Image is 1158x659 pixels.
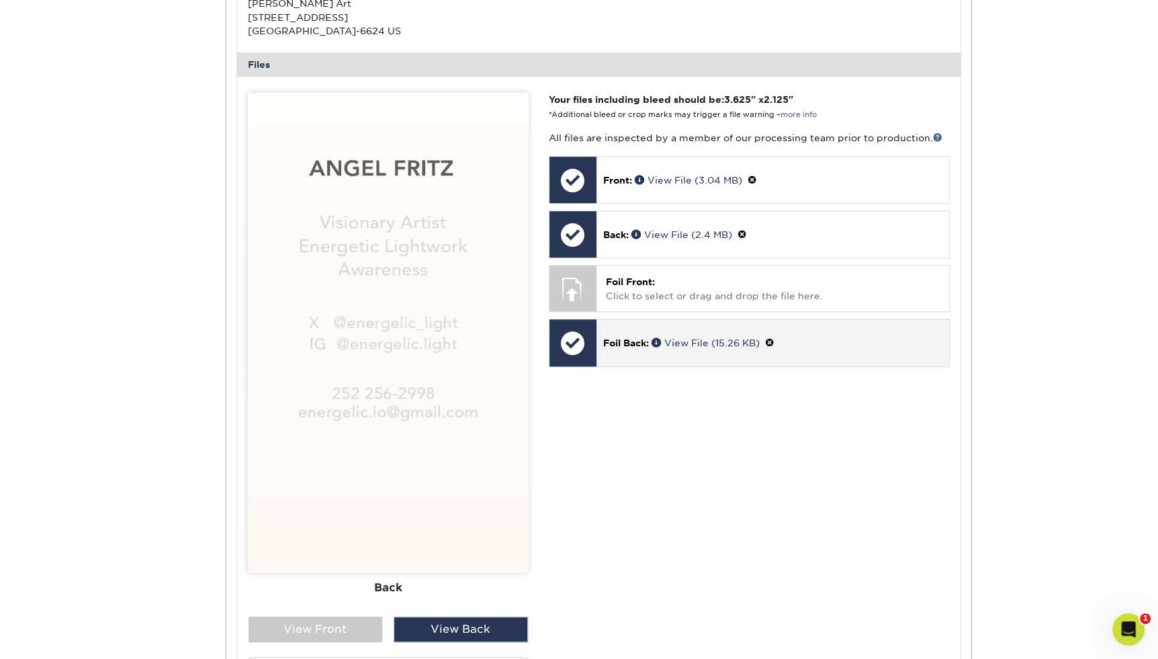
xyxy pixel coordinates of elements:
span: Foil Front: [606,276,655,287]
span: 2.125 [764,94,789,105]
span: Back: [603,229,629,240]
span: Foil Back: [603,338,649,348]
span: Front: [603,175,632,186]
iframe: Google Customer Reviews [3,618,114,654]
p: Click to select or drag and drop the file here. [606,275,940,303]
span: 1 [1140,613,1151,624]
a: View File (15.26 KB) [652,338,760,348]
iframe: Intercom live chat [1112,613,1145,646]
a: more info [781,110,817,119]
div: View Front [249,617,383,642]
div: Files [237,52,961,77]
div: View Back [394,617,528,642]
strong: Your files including bleed should be: " x " [549,94,793,105]
span: 3.625 [724,94,751,105]
div: Back [248,574,529,603]
a: View File (3.04 MB) [635,175,742,186]
small: *Additional bleed or crop marks may trigger a file warning – [549,110,817,119]
a: View File (2.4 MB) [631,229,732,240]
p: All files are inspected by a member of our processing team prior to production. [549,131,950,145]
